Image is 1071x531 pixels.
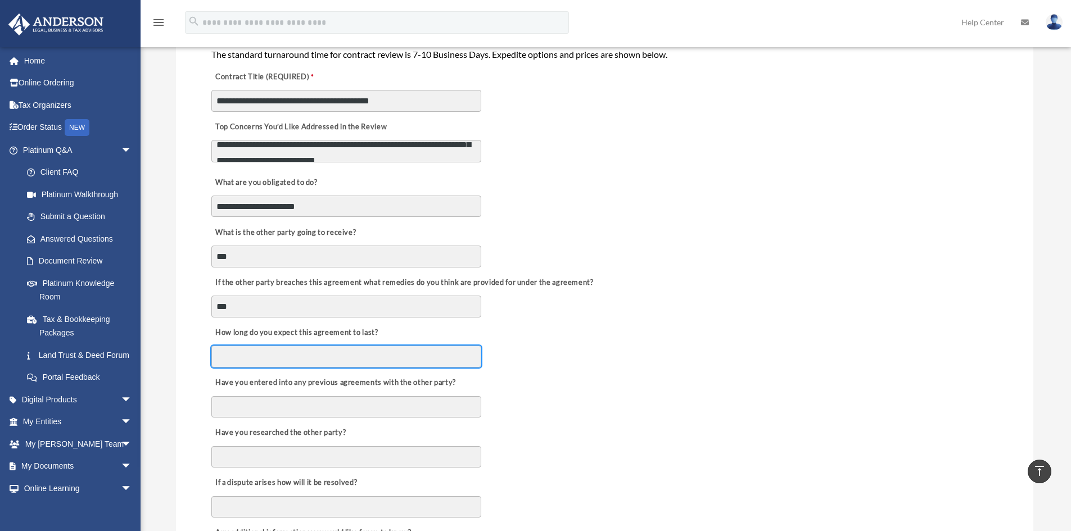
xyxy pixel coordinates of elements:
a: Digital Productsarrow_drop_down [8,388,149,411]
i: vertical_align_top [1033,464,1046,478]
label: If the other party breaches this agreement what remedies do you think are provided for under the ... [211,275,596,291]
a: Portal Feedback [16,366,149,389]
a: Home [8,49,149,72]
span: arrow_drop_down [121,455,143,478]
span: arrow_drop_down [121,411,143,434]
i: menu [152,16,165,29]
a: Submit a Question [16,206,149,228]
span: arrow_drop_down [121,139,143,162]
label: If a dispute arises how will it be resolved? [211,475,360,491]
a: My Documentsarrow_drop_down [8,455,149,478]
span: arrow_drop_down [121,477,143,500]
div: The standard turnaround time for contract review is 7-10 Business Days. Expedite options and pric... [211,47,998,62]
a: Order StatusNEW [8,116,149,139]
a: menu [152,20,165,29]
a: Land Trust & Deed Forum [16,344,149,366]
img: Anderson Advisors Platinum Portal [5,13,107,35]
a: vertical_align_top [1028,460,1051,483]
a: Document Review [16,250,143,273]
label: Contract Title (REQUIRED) [211,69,324,85]
a: Online Ordering [8,72,149,94]
a: Online Learningarrow_drop_down [8,477,149,500]
label: What are you obligated to do? [211,175,324,190]
label: Have you entered into any previous agreements with the other party? [211,375,459,391]
label: What is the other party going to receive? [211,225,359,240]
span: arrow_drop_down [121,433,143,456]
a: Platinum Knowledge Room [16,272,149,308]
a: Tax & Bookkeeping Packages [16,308,149,344]
a: My [PERSON_NAME] Teamarrow_drop_down [8,433,149,455]
a: Client FAQ [16,161,149,184]
a: Tax Organizers [8,94,149,116]
a: Platinum Q&Aarrow_drop_down [8,139,149,161]
img: User Pic [1046,14,1063,30]
a: My Entitiesarrow_drop_down [8,411,149,433]
label: Have you researched the other party? [211,425,349,441]
span: arrow_drop_down [121,388,143,411]
a: Platinum Walkthrough [16,183,149,206]
label: How long do you expect this agreement to last? [211,325,381,341]
i: search [188,15,200,28]
div: NEW [65,119,89,136]
label: Top Concerns You’d Like Addressed in the Review [211,119,390,135]
a: Answered Questions [16,228,149,250]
